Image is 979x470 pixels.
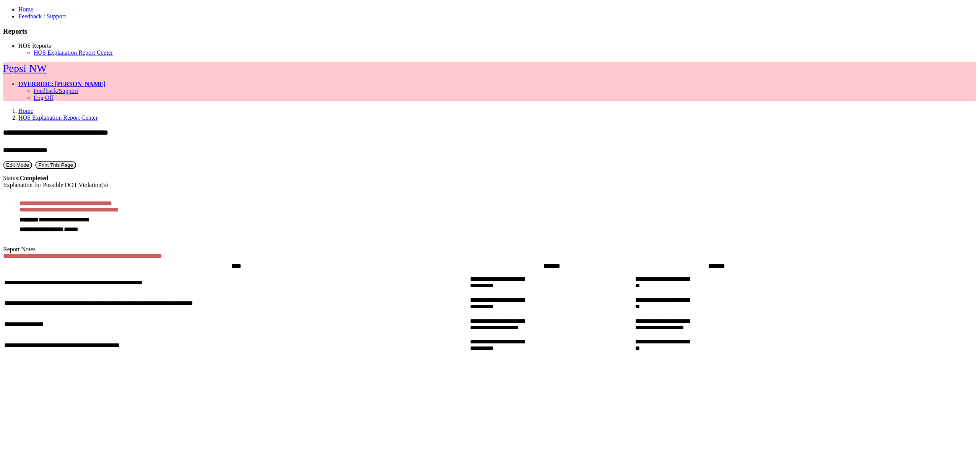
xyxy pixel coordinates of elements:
div: Explanation for Possible DOT Violation(s) [3,182,976,189]
a: Feedback / Support [18,13,66,20]
a: HOS Reports [18,42,51,49]
div: Status: [3,175,976,182]
a: Pepsi NW [3,62,47,74]
a: Feedback/Support [34,88,78,94]
a: HOS Explanation Report Center [18,114,98,121]
a: HOS Explanation Report Center [34,49,113,56]
strong: Completed [20,175,49,181]
a: Home [18,6,33,13]
a: Home [18,107,33,114]
div: Report Notes [3,246,976,253]
a: Log Off [34,94,54,101]
a: OVERRIDE: [PERSON_NAME] [18,81,106,87]
button: Print This Page [35,161,76,169]
h3: Reports [3,27,976,36]
button: Edit Mode [3,161,32,169]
